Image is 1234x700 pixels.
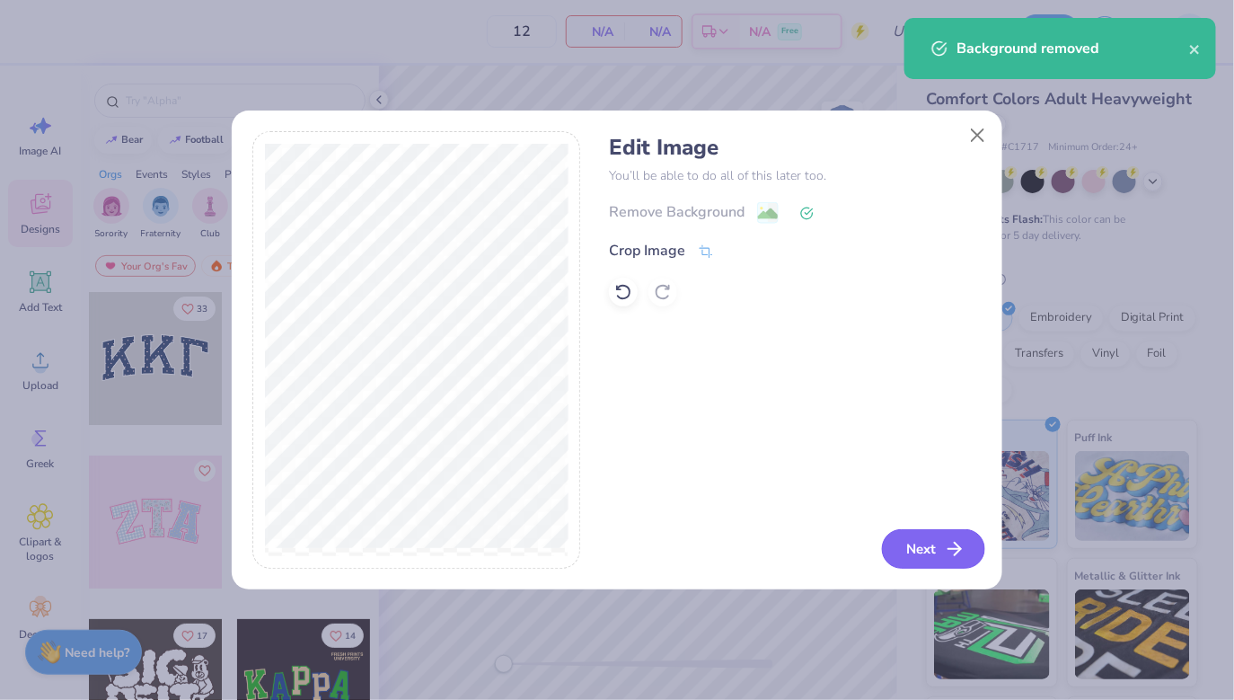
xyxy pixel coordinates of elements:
[609,135,982,161] h4: Edit Image
[609,240,685,261] div: Crop Image
[956,38,1189,59] div: Background removed
[882,529,985,569] button: Next
[1189,38,1202,59] button: close
[609,166,982,185] p: You’ll be able to do all of this later too.
[961,119,995,153] button: Close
